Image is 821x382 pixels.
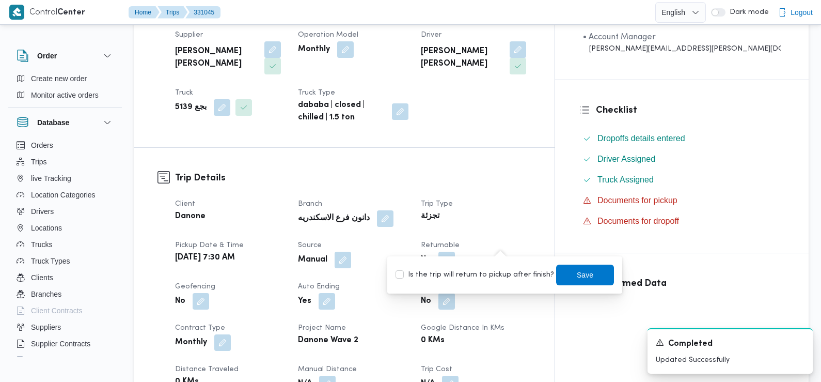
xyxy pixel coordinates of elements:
span: Auto Ending [298,283,340,290]
span: Truck Assigned [597,175,654,184]
b: 0 KMs [421,334,445,347]
b: Danone [175,210,206,223]
span: Supplier Contracts [31,338,90,350]
span: Documents for pickup [597,194,677,207]
span: Dropoffs details entered [597,132,685,145]
b: dababa | closed | chilled | 1.5 ton [298,99,385,124]
button: live Tracking [12,170,118,187]
span: Trucks [31,238,52,251]
span: Documents for dropoff [597,217,679,225]
span: Client [175,201,195,207]
b: 5139 بجع [175,101,207,114]
span: Trip Type [421,201,453,207]
button: Save [556,265,614,285]
span: Clients [31,271,53,284]
button: Documents for dropoff [579,213,785,230]
span: Geofencing [175,283,215,290]
button: Trips [157,6,187,19]
button: Location Categories [12,187,118,203]
span: Suppliers [31,321,61,333]
span: Contract Type [175,325,225,331]
span: Returnable [421,242,460,249]
button: Order [17,50,114,62]
span: Create new order [31,72,87,85]
span: Source [298,242,322,249]
span: Trip Cost [421,366,452,373]
span: Truck Types [31,255,70,267]
span: Branches [31,288,61,300]
button: Truck Assigned [579,172,785,188]
b: دانون فرع الاسكندريه [298,212,370,225]
b: No [421,295,431,308]
button: Create new order [12,70,118,87]
button: Trucks [12,236,118,253]
span: Pickup date & time [175,242,244,249]
div: Notification [656,338,804,350]
div: • Account Manager [583,31,781,43]
span: Documents for dropoff [597,215,679,227]
b: Danone Wave 2 [298,334,358,347]
button: Branches [12,286,118,302]
span: Google distance in KMs [421,325,504,331]
span: Project Name [298,325,346,331]
div: [PERSON_NAME][EMAIL_ADDRESS][PERSON_NAME][DOMAIN_NAME] [583,43,781,54]
span: Logout [791,6,813,19]
span: Dropoffs details entered [597,134,685,143]
b: Monthly [175,337,207,349]
span: • Account Manager abdallah.mohamed@illa.com.eg [583,31,781,54]
b: [PERSON_NAME] [PERSON_NAME] [421,45,503,70]
b: No [421,254,431,266]
span: Driver Assigned [597,153,655,165]
span: Locations [31,222,62,234]
b: Center [57,9,85,17]
span: Trips [31,156,47,168]
span: Client Contracts [31,304,83,317]
div: Order [8,70,122,108]
span: Truck Type [298,89,335,96]
span: Truck Assigned [597,174,654,186]
label: Is the trip will return to pickup after finish? [396,269,554,281]
button: Driver Assigned [579,151,785,167]
button: Drivers [12,203,118,220]
b: No [175,295,185,308]
button: Dropoffs details entered [579,130,785,147]
b: [DATE] 7:30 AM [175,252,235,264]
span: Save [577,269,593,281]
h3: Order [37,50,57,62]
span: Distance Traveled [175,366,239,373]
img: X8yXhbKr1z7QwAAAABJRU5ErkJggg== [9,5,24,20]
b: Yes [298,295,311,308]
button: Locations [12,220,118,236]
div: Database [8,137,122,361]
button: Truck Types [12,253,118,269]
b: Manual [298,254,327,266]
button: Orders [12,137,118,154]
span: Documents for pickup [597,196,677,205]
span: Devices [31,354,57,366]
h3: Confirmed Data [596,277,785,291]
h3: Trip Details [175,171,531,185]
span: Supplier [175,32,203,38]
span: Location Categories [31,189,96,201]
button: Trips [12,154,118,170]
span: Manual Distance [298,366,357,373]
button: Logout [774,2,817,23]
span: Drivers [31,205,54,218]
span: Branch [298,201,322,207]
span: Monitor active orders [31,89,99,101]
button: Clients [12,269,118,286]
button: Home [129,6,160,19]
span: Orders [31,139,53,151]
b: Monthly [298,43,330,56]
button: Documents for pickup [579,192,785,209]
span: Operation Model [298,32,358,38]
button: Monitor active orders [12,87,118,103]
span: Dark mode [725,8,769,17]
button: Supplier Contracts [12,335,118,352]
h3: Checklist [596,103,785,117]
span: Completed [668,338,713,350]
b: [PERSON_NAME] [PERSON_NAME] [175,45,257,70]
span: Driver Assigned [597,155,655,163]
button: 331045 [185,6,220,19]
span: live Tracking [31,172,71,185]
